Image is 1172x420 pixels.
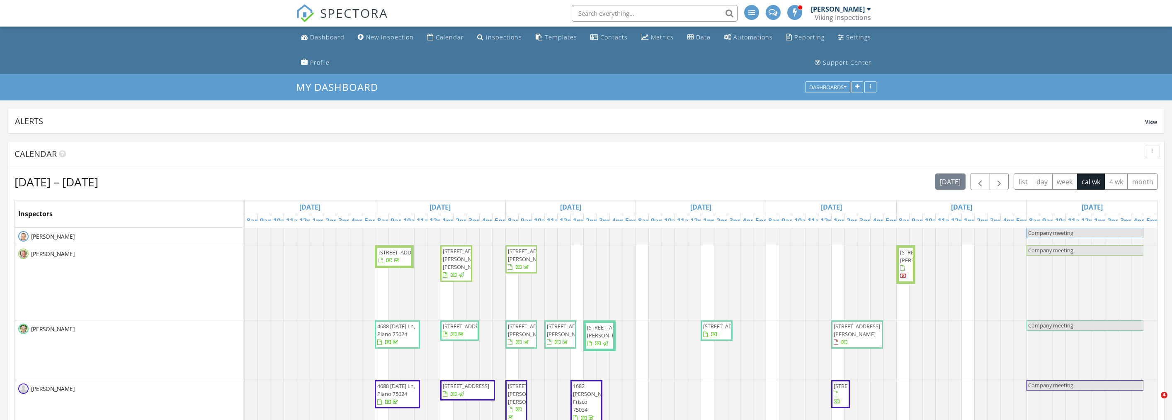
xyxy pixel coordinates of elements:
[508,382,554,405] span: [STREET_ADDRESS][PERSON_NAME][PERSON_NAME]
[18,209,53,218] span: Inspectors
[1028,381,1073,389] span: Company meeting
[857,214,876,227] a: 3pm
[29,232,76,241] span: [PERSON_NAME]
[936,214,958,227] a: 11am
[443,322,489,330] span: [STREET_ADDRESS]
[1080,200,1105,214] a: Go to August 30, 2025
[297,200,323,214] a: Go to August 24, 2025
[1040,214,1059,227] a: 9am
[971,173,990,190] button: Previous
[375,214,394,227] a: 8am
[320,4,388,22] span: SPECTORA
[988,214,1007,227] a: 3pm
[1118,214,1137,227] a: 3pm
[766,214,785,227] a: 8am
[474,30,525,45] a: Inspections
[29,325,76,333] span: [PERSON_NAME]
[297,214,320,227] a: 12pm
[545,214,567,227] a: 11am
[424,30,467,45] a: Calendar
[379,249,425,256] span: [STREET_ADDRESS]
[1161,392,1167,398] span: 4
[443,247,489,271] span: [STREET_ADDRESS][PERSON_NAME][PERSON_NAME]
[15,115,1145,127] div: Alerts
[296,4,314,22] img: The Best Home Inspection Software - Spectora
[284,214,306,227] a: 11am
[1105,214,1124,227] a: 2pm
[1053,214,1075,227] a: 10am
[1014,214,1033,227] a: 5pm
[547,322,593,338] span: [STREET_ADDRESS][PERSON_NAME]
[415,214,437,227] a: 11am
[349,214,368,227] a: 4pm
[298,55,333,71] a: Company Profile
[310,59,330,66] div: Profile
[1145,118,1157,125] span: View
[675,214,697,227] a: 11am
[753,214,772,227] a: 5pm
[597,214,616,227] a: 3pm
[366,33,414,41] div: New Inspection
[688,200,713,214] a: Go to August 27, 2025
[1077,173,1105,190] button: cal wk
[1127,173,1158,190] button: month
[823,59,871,66] div: Support Center
[1144,392,1164,412] iframe: Intercom live chat
[571,214,590,227] a: 1pm
[949,214,971,227] a: 12pm
[684,30,714,45] a: Data
[883,214,902,227] a: 5pm
[900,249,946,264] span: [STREET_ADDRESS][PERSON_NAME]
[688,214,711,227] a: 12pm
[832,214,850,227] a: 1pm
[783,30,828,45] a: Reporting
[696,33,711,41] div: Data
[1028,229,1073,237] span: Company meeting
[662,214,684,227] a: 10am
[354,30,417,45] a: New Inspection
[310,214,329,227] a: 1pm
[949,200,974,214] a: Go to August 29, 2025
[310,33,345,41] div: Dashboard
[1028,322,1073,329] span: Company meeting
[15,148,57,159] span: Calendar
[427,214,450,227] a: 12pm
[532,214,554,227] a: 10am
[811,5,865,13] div: [PERSON_NAME]
[1144,214,1163,227] a: 5pm
[714,214,733,227] a: 2pm
[703,322,750,330] span: [STREET_ADDRESS]
[701,214,720,227] a: 1pm
[897,214,915,227] a: 8am
[636,214,655,227] a: 8am
[740,214,759,227] a: 4pm
[558,200,583,214] a: Go to August 26, 2025
[834,382,880,390] span: [STREET_ADDRESS]
[806,214,828,227] a: 11am
[519,214,537,227] a: 9am
[486,33,522,41] div: Inspections
[779,214,798,227] a: 9am
[271,214,294,227] a: 10am
[18,231,29,242] img: headshotkris.png
[834,322,880,338] span: [STREET_ADDRESS][PERSON_NAME]
[298,30,348,45] a: Dashboard
[844,214,863,227] a: 2pm
[721,30,776,45] a: Automations (Advanced)
[29,385,76,393] span: [PERSON_NAME]
[296,80,385,94] a: My Dashboard
[18,383,29,394] img: default-user-f0147aede5fd5fa78ca7ade42f37bd4542148d508eef1c3d3ea960f66861d68b.jpg
[819,200,844,214] a: Go to August 28, 2025
[587,30,631,45] a: Contacts
[532,30,580,45] a: Templates
[18,324,29,334] img: headshotscott.png
[610,214,628,227] a: 4pm
[806,82,850,93] button: Dashboards
[336,214,355,227] a: 3pm
[436,33,464,41] div: Calendar
[651,33,674,41] div: Metrics
[296,11,388,29] a: SPECTORA
[792,214,815,227] a: 10am
[323,214,342,227] a: 2pm
[258,214,277,227] a: 9am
